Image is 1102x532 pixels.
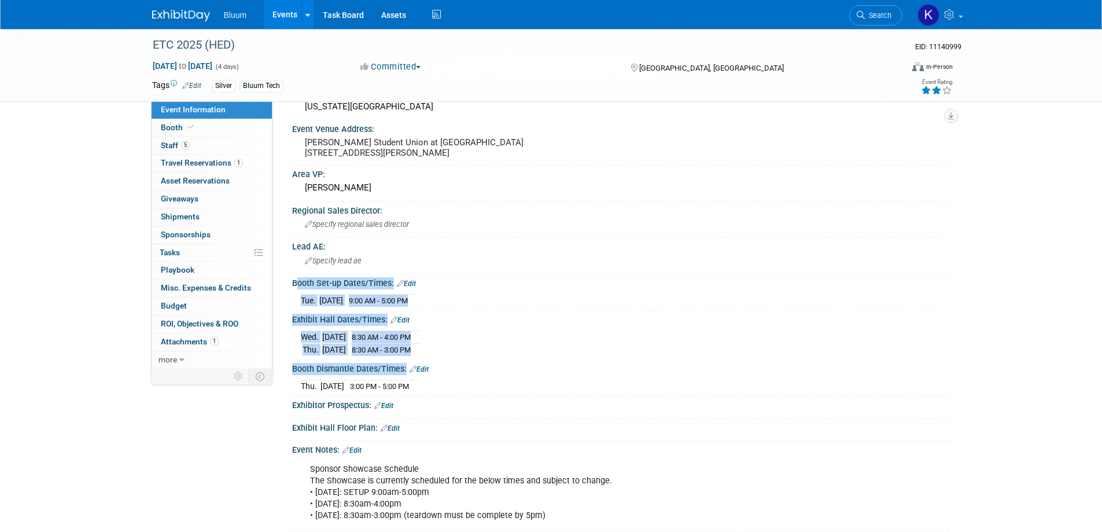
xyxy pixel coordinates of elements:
span: 9:00 AM - 5:00 PM [349,296,408,305]
a: Edit [410,365,429,373]
span: Sponsorships [161,230,211,239]
span: more [159,355,177,364]
div: [US_STATE][GEOGRAPHIC_DATA] [301,98,942,116]
span: Event Information [161,105,226,114]
div: Event Rating [921,79,952,85]
td: [DATE] [320,380,344,392]
span: Misc. Expenses & Credits [161,283,251,292]
span: Giveaways [161,194,198,203]
a: ROI, Objectives & ROO [152,315,272,333]
td: [DATE] [319,294,343,306]
a: Shipments [152,208,272,226]
a: Misc. Expenses & Credits [152,280,272,297]
a: Edit [374,402,393,410]
span: [DATE] [DATE] [152,61,213,71]
div: Event Notes: [292,441,950,456]
a: Asset Reservations [152,173,272,190]
span: Asset Reservations [161,176,230,185]
span: Bluum [224,10,247,20]
td: Tags [152,79,201,93]
span: Playbook [161,265,194,274]
a: Playbook [152,262,272,279]
div: Area VP: [292,166,950,180]
td: Toggle Event Tabs [248,369,272,384]
td: Wed. [301,331,322,343]
a: Travel Reservations1 [152,155,272,172]
td: [DATE] [322,343,346,355]
span: Booth [161,123,196,132]
span: Shipments [161,212,200,221]
span: 8:30 AM - 4:00 PM [352,333,411,342]
pre: [PERSON_NAME] Student Union at [GEOGRAPHIC_DATA] [STREET_ADDRESS][PERSON_NAME] [305,137,554,158]
span: Travel Reservations [161,158,243,167]
a: Booth [152,119,272,137]
div: Exhibit Hall Floor Plan: [292,419,950,434]
span: (4 days) [215,63,239,71]
span: Search [865,11,891,20]
i: Booth reservation complete [188,124,194,130]
span: 8:30 AM - 3:00 PM [352,346,411,354]
img: Format-Inperson.png [912,62,924,71]
a: Budget [152,298,272,315]
a: more [152,351,272,369]
a: Edit [342,446,362,454]
span: Specify regional sales director [305,220,409,229]
div: Bluum Tech [239,80,283,92]
div: Booth Set-up Dates/Times: [292,274,950,289]
a: Search [849,5,902,25]
img: Kellie Noller [917,4,939,26]
a: Tasks [152,244,272,262]
div: Sponsor Showcase Schedule The Showcase is currently scheduled for the below times and subject to ... [302,458,823,527]
span: Event ID: 11140999 [915,42,961,51]
a: Event Information [152,101,272,119]
span: 3:00 PM - 5:00 PM [350,382,409,391]
a: Edit [182,82,201,90]
a: Sponsorships [152,226,272,244]
a: Attachments1 [152,333,272,351]
button: Committed [356,61,425,73]
div: Booth Dismantle Dates/Times: [292,360,950,375]
td: Tue. [301,294,319,306]
td: Thu. [301,343,322,355]
div: [PERSON_NAME] [301,179,942,197]
a: Edit [397,280,416,288]
span: ROI, Objectives & ROO [161,319,238,328]
div: Regional Sales Director: [292,202,950,217]
a: Edit [390,316,410,324]
span: Budget [161,301,187,310]
td: Personalize Event Tab Strip [228,369,249,384]
div: Lead AE: [292,238,950,252]
img: ExhibitDay [152,10,210,21]
div: Event Venue Address: [292,120,950,135]
span: 1 [234,159,243,167]
a: Giveaways [152,190,272,208]
div: ETC 2025 (HED) [149,35,885,56]
div: Event Format [834,60,953,78]
span: Specify lead ae [305,256,362,265]
td: Thu. [301,380,320,392]
span: to [177,61,188,71]
div: Silver [212,80,235,92]
span: [GEOGRAPHIC_DATA], [GEOGRAPHIC_DATA] [639,64,784,72]
td: [DATE] [322,331,346,343]
span: Attachments [161,337,219,346]
div: Exhibit Hall Dates/Times: [292,311,950,326]
div: In-Person [926,63,953,71]
a: Edit [381,424,400,432]
div: Exhibitor Prospectus: [292,397,950,412]
a: Staff5 [152,137,272,155]
span: 1 [210,337,219,346]
span: Tasks [160,248,180,257]
span: Staff [161,141,190,150]
span: 5 [181,141,190,149]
